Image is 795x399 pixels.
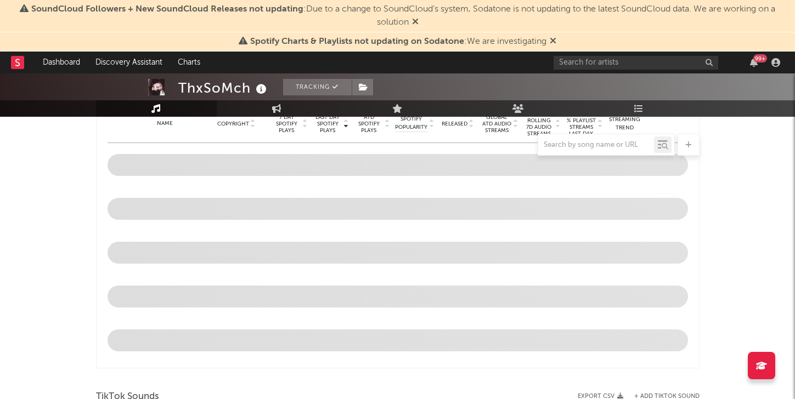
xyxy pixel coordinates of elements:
[750,58,758,67] button: 99+
[566,111,596,137] span: Estimated % Playlist Streams Last Day
[129,119,201,128] div: Name
[550,37,556,46] span: Dismiss
[31,5,303,14] span: SoundCloud Followers + New SoundCloud Releases not updating
[272,114,301,134] span: 7 Day Spotify Plays
[395,115,427,132] span: Spotify Popularity
[412,18,419,27] span: Dismiss
[482,114,512,134] span: Global ATD Audio Streams
[524,111,554,137] span: Global Rolling 7D Audio Streams
[283,79,352,95] button: Tracking
[217,121,249,127] span: Copyright
[250,37,546,46] span: : We are investigating
[554,56,718,70] input: Search for artists
[354,114,384,134] span: ATD Spotify Plays
[31,5,775,27] span: : Due to a change to SoundCloud's system, Sodatone is not updating to the latest SoundCloud data....
[538,141,654,150] input: Search by song name or URL
[753,54,767,62] div: 99 +
[250,37,464,46] span: Spotify Charts & Playlists not updating on Sodatone
[88,52,170,73] a: Discovery Assistant
[35,52,88,73] a: Dashboard
[608,107,641,140] div: Global Streaming Trend (Last 60D)
[313,114,342,134] span: Last Day Spotify Plays
[170,52,208,73] a: Charts
[442,121,467,127] span: Released
[178,79,269,97] div: ThxSoMch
